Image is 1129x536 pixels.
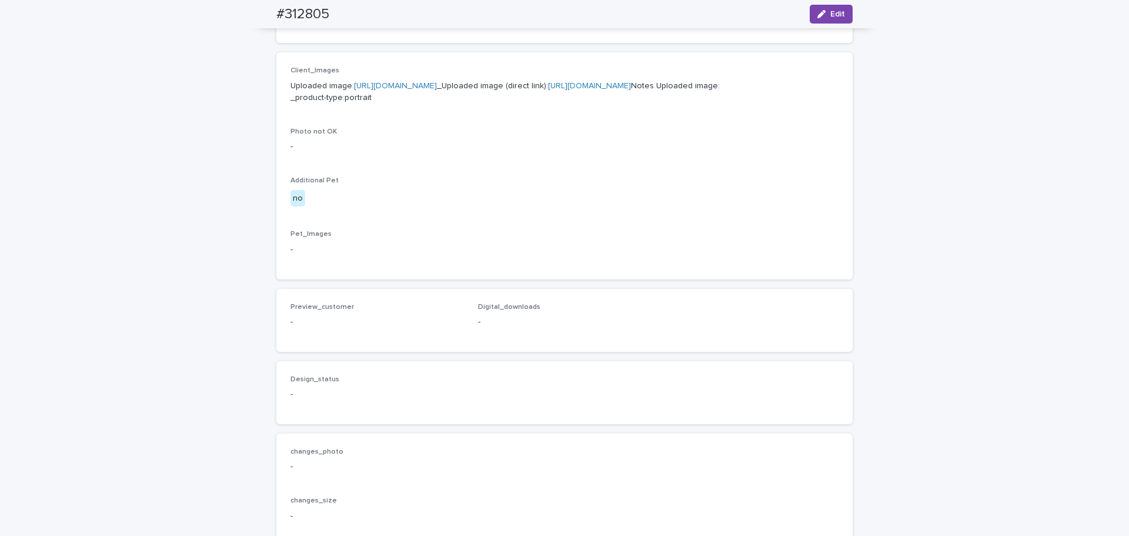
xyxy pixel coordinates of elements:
[290,461,839,473] p: -
[290,316,464,328] p: -
[548,82,631,90] a: [URL][DOMAIN_NAME]
[290,244,839,256] p: -
[290,128,337,135] span: Photo not OK
[478,304,540,311] span: Digital_downloads
[290,497,337,504] span: changes_size
[290,177,339,184] span: Additional Pet
[478,316,652,328] p: -
[290,190,305,207] div: no
[290,80,839,105] p: Uploaded image: _Uploaded image (direct link): Notes Uploaded image: _product-type:portrait
[290,376,339,383] span: Design_status
[354,82,437,90] a: [URL][DOMAIN_NAME]
[276,6,329,23] h2: #312805
[290,67,339,74] span: Client_Images
[290,231,332,238] span: Pet_Images
[830,10,845,18] span: Edit
[290,388,464,401] p: -
[290,448,343,455] span: changes_photo
[290,304,354,311] span: Preview_customer
[290,141,839,153] p: -
[810,5,853,24] button: Edit
[290,510,839,522] p: -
